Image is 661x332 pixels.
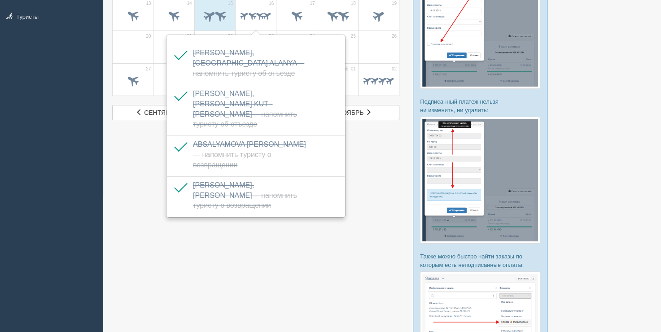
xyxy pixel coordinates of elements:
[193,140,306,169] a: ABSALYAMOVA [PERSON_NAME]— Напомнить туристу о возвращении
[146,66,151,72] span: 27
[112,105,202,120] a: сентябрь
[193,181,297,210] a: [PERSON_NAME], [PERSON_NAME]— Напомнить туристу о возвращении
[144,109,178,116] span: сентябрь
[193,49,304,77] span: [PERSON_NAME], [GEOGRAPHIC_DATA] ALANYA
[228,33,233,39] span: 22
[310,0,315,7] span: 17
[392,0,397,7] span: 19
[392,66,397,72] span: 02
[193,49,304,77] a: [PERSON_NAME], [GEOGRAPHIC_DATA] ALANYA— Напомнить туристу об отъезде
[193,90,297,128] span: [PERSON_NAME], [PERSON_NAME] KUT - [PERSON_NAME]
[337,109,364,116] span: ноябрь
[187,0,192,7] span: 14
[193,151,271,169] span: — Напомнить туристу о возвращении
[310,33,315,39] span: 24
[146,33,151,39] span: 20
[269,33,274,39] span: 23
[193,90,297,128] a: [PERSON_NAME], [PERSON_NAME] KUT - [PERSON_NAME]— Напомнить туристу об отъезде
[228,0,233,7] span: 15
[310,105,399,120] a: ноябрь
[338,66,356,72] span: нояб. 01
[420,117,540,243] img: %D0%BF%D0%BE%D0%B4%D1%82%D0%B2%D0%B5%D1%80%D0%B6%D0%B4%D0%B5%D0%BD%D0%B8%D0%B5-%D0%BE%D0%BF%D0%BB...
[193,181,297,210] span: [PERSON_NAME], [PERSON_NAME]
[193,59,304,77] span: — Напомнить туристу об отъезде
[351,0,356,7] span: 18
[392,33,397,39] span: 26
[193,140,306,169] span: ABSALYAMOVA [PERSON_NAME]
[420,252,540,269] p: Также можно быстро найти заказы по которым есть неподписанные оплаты:
[187,33,192,39] span: 21
[269,0,274,7] span: 16
[420,97,540,114] p: Подписанный платеж нельзя ни изменить, ни удалить:
[351,33,356,39] span: 25
[146,0,151,7] span: 13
